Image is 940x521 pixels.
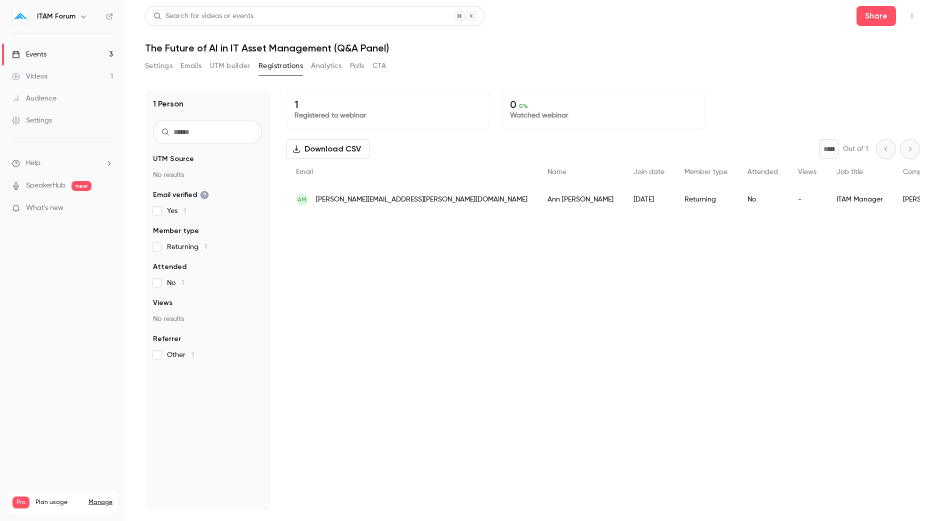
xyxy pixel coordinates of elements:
span: Pro [12,496,29,508]
p: Out of 1 [843,144,868,154]
span: Join date [633,168,664,175]
li: help-dropdown-opener [12,158,113,168]
p: No results [153,170,262,180]
p: 1 [294,98,481,110]
button: UTM builder [210,58,250,74]
div: Settings [12,115,52,125]
img: ITAM Forum [12,8,28,24]
span: Member type [153,226,199,236]
span: Returning [167,242,207,252]
div: Ann [PERSON_NAME] [537,185,623,213]
button: Analytics [311,58,342,74]
span: 1 [191,351,194,358]
a: SpeakerHub [26,180,65,191]
span: Views [153,298,172,308]
div: Search for videos or events [153,11,253,21]
span: Other [167,350,194,360]
span: Plan usage [35,498,82,506]
iframe: Noticeable Trigger [101,204,113,213]
p: Watched webinar [510,110,696,120]
button: Share [856,6,896,26]
span: Email verified [153,190,209,200]
span: Member type [684,168,727,175]
span: Attended [153,262,186,272]
span: Views [798,168,816,175]
div: Returning [674,185,737,213]
span: No [167,278,184,288]
span: What's new [26,203,63,213]
span: UTM Source [153,154,194,164]
button: Settings [145,58,172,74]
div: [DATE] [623,185,674,213]
span: Help [26,158,40,168]
span: 1 [204,243,207,250]
button: Emails [180,58,201,74]
span: new [71,181,91,191]
div: ITAM Manager [826,185,893,213]
div: Audience [12,93,56,103]
section: facet-groups [153,154,262,360]
button: Download CSV [286,139,369,159]
p: Registered to webinar [294,110,481,120]
span: 1 [183,207,186,214]
span: Attended [747,168,778,175]
div: - [788,185,826,213]
a: Manage [88,498,112,506]
span: [PERSON_NAME][EMAIL_ADDRESS][PERSON_NAME][DOMAIN_NAME] [316,194,527,205]
span: Email [296,168,313,175]
span: 0 % [519,102,528,109]
span: Job title [836,168,863,175]
button: Registrations [258,58,303,74]
h1: The Future of AI in IT Asset Management (Q&A Panel) [145,42,920,54]
p: No results [153,314,262,324]
button: Polls [350,58,364,74]
div: No [737,185,788,213]
span: AM [297,195,306,204]
span: 1 [181,279,184,286]
h1: 1 Person [153,98,183,110]
button: CTA [372,58,386,74]
span: Name [547,168,566,175]
div: Events [12,49,46,59]
h6: ITAM Forum [37,11,75,21]
div: Videos [12,71,47,81]
p: 0 [510,98,696,110]
span: Yes [167,206,186,216]
span: Referrer [153,334,181,344]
